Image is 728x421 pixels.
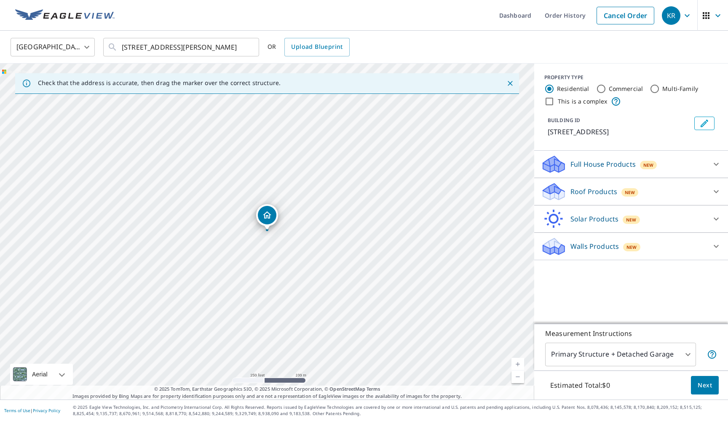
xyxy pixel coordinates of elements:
[268,38,350,56] div: OR
[541,236,721,256] div: Walls ProductsNew
[73,404,724,417] p: © 2025 Eagle View Technologies, Inc. and Pictometry International Corp. All Rights Reserved. Repo...
[256,204,278,230] div: Dropped pin, building 1, Residential property, 2625 Long Boat Dr Fernandina Beach, FL 32034
[33,408,60,413] a: Privacy Policy
[38,79,281,87] p: Check that the address is accurate, then drag the marker over the correct structure.
[11,35,95,59] div: [GEOGRAPHIC_DATA]
[545,328,717,338] p: Measurement Instructions
[698,380,712,391] span: Next
[543,376,617,394] p: Estimated Total: $0
[691,376,719,395] button: Next
[662,6,680,25] div: KR
[284,38,349,56] a: Upload Blueprint
[662,85,698,93] label: Multi-Family
[4,408,30,413] a: Terms of Use
[597,7,654,24] a: Cancel Order
[541,181,721,202] div: Roof ProductsNew
[29,364,50,385] div: Aerial
[10,364,73,385] div: Aerial
[694,117,715,130] button: Edit building 1
[291,42,343,52] span: Upload Blueprint
[154,386,380,393] span: © 2025 TomTom, Earthstar Geographics SIO, © 2025 Microsoft Corporation, ©
[544,74,718,81] div: PROPERTY TYPE
[511,358,524,370] a: Current Level 17, Zoom In
[558,97,608,106] label: This is a complex
[4,408,60,413] p: |
[548,117,580,124] p: BUILDING ID
[570,241,619,251] p: Walls Products
[548,127,691,137] p: [STREET_ADDRESS]
[557,85,589,93] label: Residential
[643,162,653,168] span: New
[367,386,380,392] a: Terms
[625,189,635,196] span: New
[626,244,637,250] span: New
[707,349,717,360] span: Your report will include the primary structure and a detached garage if one exists.
[541,154,721,174] div: Full House ProductsNew
[545,343,696,366] div: Primary Structure + Detached Garage
[570,159,636,169] p: Full House Products
[570,187,617,197] p: Roof Products
[505,78,516,89] button: Close
[511,370,524,383] a: Current Level 17, Zoom Out
[541,209,721,229] div: Solar ProductsNew
[626,216,636,223] span: New
[609,85,643,93] label: Commercial
[15,9,115,22] img: EV Logo
[122,35,242,59] input: Search by address or latitude-longitude
[570,214,618,224] p: Solar Products
[329,386,365,392] a: OpenStreetMap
